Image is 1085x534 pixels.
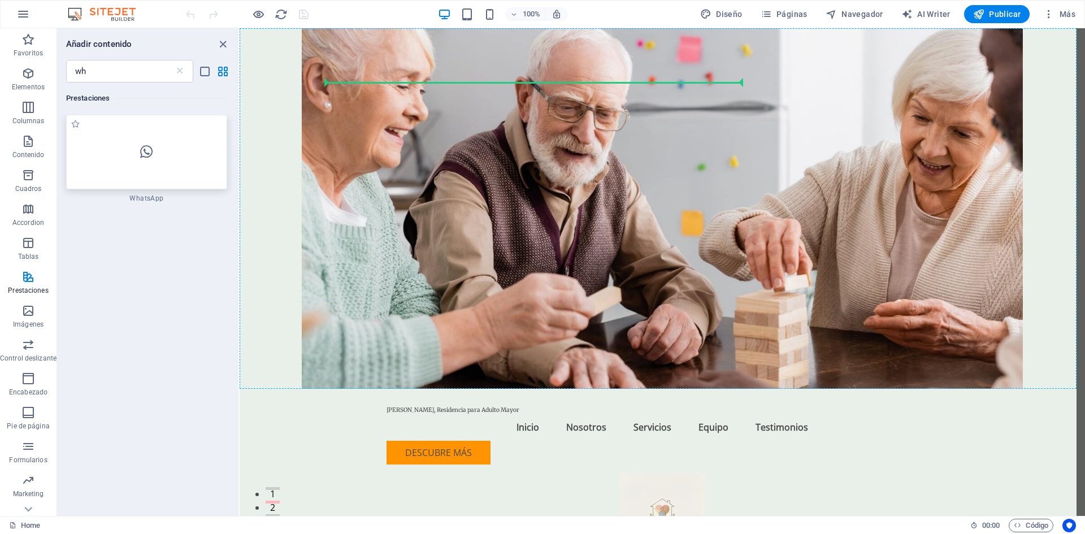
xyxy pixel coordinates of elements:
button: list-view [198,64,211,78]
div: WhatsApp [66,115,227,203]
p: Marketing [13,489,44,498]
h6: Prestaciones [66,92,227,105]
button: 3 [26,486,40,489]
p: Formularios [9,455,47,464]
p: Tablas [18,252,39,261]
button: Código [1009,519,1053,532]
button: Páginas [756,5,812,23]
h6: Tiempo de la sesión [970,519,1000,532]
i: Al redimensionar, ajustar el nivel de zoom automáticamente para ajustarse al dispositivo elegido. [552,9,562,19]
span: AI Writer [901,8,951,20]
p: Cuadros [15,184,42,193]
button: Más [1039,5,1080,23]
div: Diseño (Ctrl+Alt+Y) [696,5,747,23]
button: Diseño [696,5,747,23]
p: Prestaciones [8,286,48,295]
button: Usercentrics [1062,519,1076,532]
button: Haz clic para salir del modo de previsualización y seguir editando [251,7,265,21]
i: Volver a cargar página [275,8,288,21]
span: Código [1014,519,1048,532]
input: Buscar [66,60,174,83]
button: AI Writer [897,5,955,23]
h6: 100% [522,7,540,21]
h6: Añadir contenido [66,37,132,51]
button: reload [274,7,288,21]
button: grid-view [216,64,229,78]
p: Columnas [12,116,45,125]
p: Contenido [12,150,45,159]
p: Imágenes [13,320,44,329]
span: 00 00 [982,519,1000,532]
p: Pie de página [7,422,49,431]
span: Diseño [700,8,743,20]
span: WhatsApp [66,194,227,203]
span: : [990,521,992,529]
button: Publicar [964,5,1030,23]
button: 1 [26,459,40,462]
span: Páginas [761,8,808,20]
span: Publicar [973,8,1021,20]
p: Elementos [12,83,45,92]
button: close panel [216,37,229,51]
p: Favoritos [14,49,43,58]
button: 100% [505,7,545,21]
a: Haz clic para cancelar la selección y doble clic para abrir páginas [9,519,40,532]
p: Accordion [12,218,44,227]
button: 2 [26,472,40,475]
span: Más [1043,8,1075,20]
button: Navegador [821,5,888,23]
span: Navegador [826,8,883,20]
img: Editor Logo [65,7,150,21]
p: Encabezado [9,388,47,397]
